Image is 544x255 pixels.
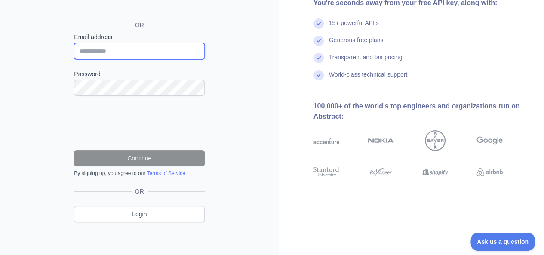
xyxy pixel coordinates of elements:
[74,106,205,140] iframe: reCAPTCHA
[147,170,185,176] a: Terms of Service
[132,187,148,196] span: OR
[313,36,324,46] img: check mark
[74,33,205,41] label: Email address
[425,130,446,151] img: bayer
[74,170,205,177] div: By signing up, you agree to our .
[313,101,531,122] div: 100,000+ of the world's top engineers and organizations run on Abstract:
[329,53,403,70] div: Transparent and fair pricing
[313,130,340,151] img: accenture
[74,206,205,222] a: Login
[313,166,340,178] img: stanford university
[329,36,384,53] div: Generous free plans
[313,70,324,80] img: check mark
[476,166,503,178] img: airbnb
[313,53,324,63] img: check mark
[313,18,324,29] img: check mark
[329,70,408,87] div: World-class technical support
[74,70,205,78] label: Password
[470,233,535,251] iframe: Toggle Customer Support
[368,130,394,151] img: nokia
[128,21,151,29] span: OR
[329,18,379,36] div: 15+ powerful API's
[74,150,205,166] button: Continue
[368,166,394,178] img: payoneer
[422,166,449,178] img: shopify
[476,130,503,151] img: google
